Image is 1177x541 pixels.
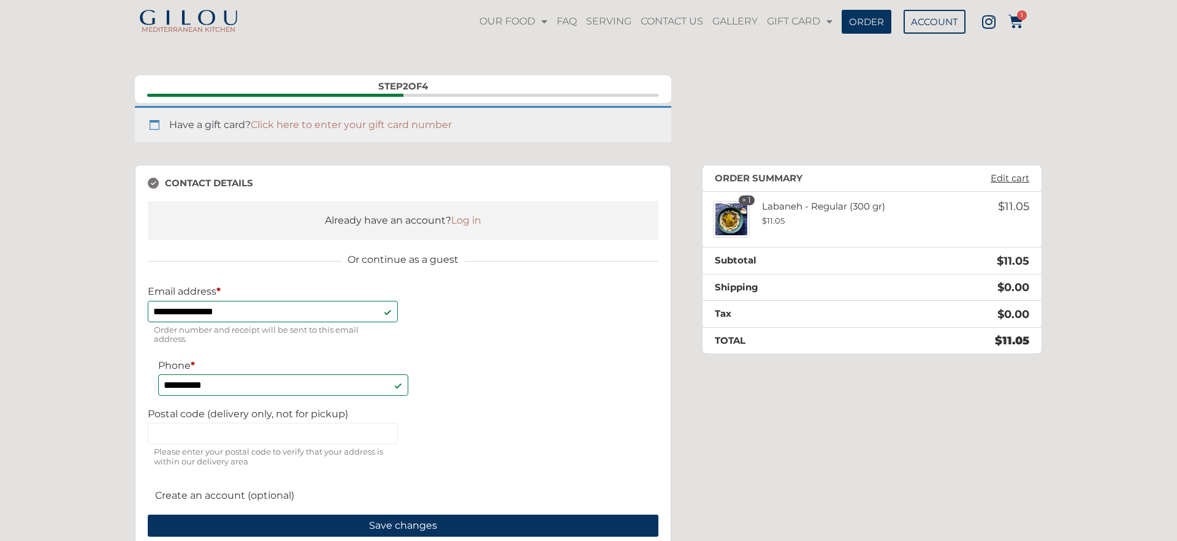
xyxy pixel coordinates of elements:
[135,26,242,33] h2: MEDITERRANEAN KITCHEN
[995,334,1002,347] span: $
[341,252,465,267] span: Or continue as a guest
[842,10,891,34] a: ORDER
[155,490,294,501] span: Create an account (optional)
[638,7,706,36] a: CONTACT US
[158,360,408,371] label: Phone
[275,94,403,97] span: Delivery / Pickup address
[703,301,885,328] th: Tax
[554,7,580,36] a: FAQ
[583,7,634,36] a: SERVING
[148,286,398,297] label: Email address
[148,178,283,189] h3: Contact details
[703,327,885,354] th: Total
[998,200,1029,213] bdi: 11.05
[762,216,767,225] span: $
[147,81,659,91] div: Step of
[997,254,1004,268] span: $
[403,80,408,92] span: 2
[997,281,1029,294] span: 0.00
[476,7,550,36] a: OUR FOOD
[703,248,885,274] th: Subtotal
[997,281,1004,294] span: $
[709,7,761,36] a: GALLERY
[135,106,671,142] div: Have a gift card?
[911,17,958,26] span: ACCOUNT
[995,334,1029,347] bdi: 11.05
[148,515,658,537] button: Save changes
[148,408,398,420] label: Postal code (delivery only, not for pickup)
[138,10,239,27] img: Gilou Logo
[764,7,836,36] a: GIFT CARD
[148,322,398,347] span: Order number and receipt will be sent to this email address.
[985,173,1035,184] a: Edit cart
[998,200,1005,213] span: $
[997,254,1029,268] bdi: 11.05
[1008,14,1023,29] a: 1
[1017,10,1027,20] span: 1
[160,213,646,228] div: Already have an account?
[148,444,398,469] span: Please enter your postal code to verify that your address is within our delivery area
[475,7,836,36] nav: Menu
[147,94,275,97] span: Contact details
[703,274,885,301] th: Shipping
[713,201,750,238] img: Labaneh
[715,173,802,184] h3: Order summary
[997,308,1029,321] bdi: 0.00
[251,119,452,131] a: Click here to enter your gift card number
[750,201,943,226] div: Labaneh - Regular (300 gr)
[739,195,755,205] strong: × 1
[849,17,884,26] span: ORDER
[762,216,785,225] bdi: 11.05
[422,80,428,92] span: 4
[997,308,1004,321] span: $
[904,10,966,34] a: ACCOUNT
[451,214,481,226] a: Log in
